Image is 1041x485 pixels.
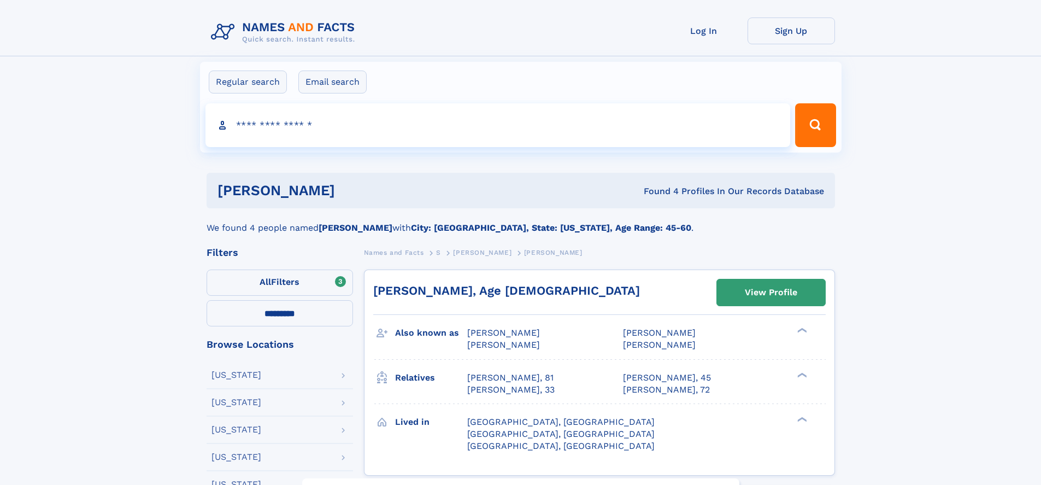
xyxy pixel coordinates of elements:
div: ❯ [795,416,808,423]
a: [PERSON_NAME], Age [DEMOGRAPHIC_DATA] [373,284,640,297]
span: [PERSON_NAME] [524,249,583,256]
h3: Relatives [395,369,467,387]
div: Filters [207,248,353,258]
h1: [PERSON_NAME] [217,184,490,197]
b: [PERSON_NAME] [319,223,392,233]
div: [US_STATE] [211,398,261,407]
span: [PERSON_NAME] [453,249,511,256]
img: Logo Names and Facts [207,17,364,47]
a: S [436,246,441,259]
span: [PERSON_NAME] [467,328,540,338]
div: Browse Locations [207,340,353,349]
span: [PERSON_NAME] [623,340,696,350]
div: ❯ [795,371,808,378]
div: Found 4 Profiles In Our Records Database [489,185,824,197]
div: ❯ [795,327,808,334]
a: Log In [660,17,748,44]
a: [PERSON_NAME], 72 [623,384,710,396]
a: [PERSON_NAME], 33 [467,384,555,396]
div: [US_STATE] [211,371,261,379]
h3: Also known as [395,324,467,342]
span: [PERSON_NAME] [623,328,696,338]
label: Regular search [209,71,287,94]
input: search input [205,103,791,147]
div: [US_STATE] [211,453,261,461]
b: City: [GEOGRAPHIC_DATA], State: [US_STATE], Age Range: 45-60 [411,223,691,233]
span: [GEOGRAPHIC_DATA], [GEOGRAPHIC_DATA] [467,441,655,451]
div: View Profile [745,280,797,305]
a: Sign Up [748,17,835,44]
label: Email search [298,71,367,94]
span: [GEOGRAPHIC_DATA], [GEOGRAPHIC_DATA] [467,417,655,427]
a: [PERSON_NAME], 81 [467,372,554,384]
a: Names and Facts [364,246,424,259]
button: Search Button [795,103,836,147]
span: All [260,277,271,287]
a: [PERSON_NAME], 45 [623,372,711,384]
a: View Profile [717,279,825,306]
span: [PERSON_NAME] [467,340,540,350]
div: We found 4 people named with . [207,208,835,235]
label: Filters [207,270,353,296]
span: [GEOGRAPHIC_DATA], [GEOGRAPHIC_DATA] [467,429,655,439]
h3: Lived in [395,413,467,431]
div: [US_STATE] [211,425,261,434]
a: [PERSON_NAME] [453,246,511,259]
span: S [436,249,441,256]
